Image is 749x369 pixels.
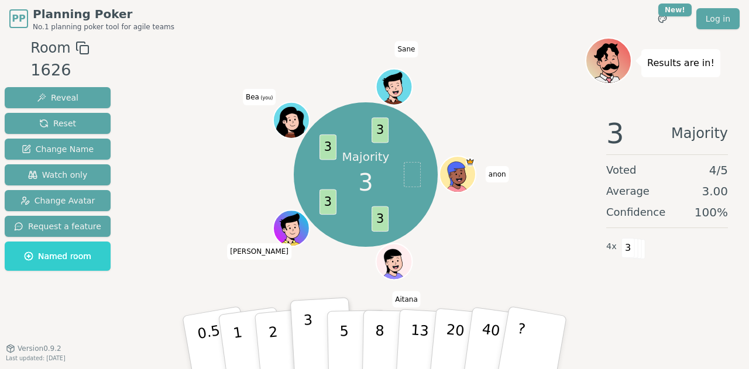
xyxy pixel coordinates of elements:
[5,216,111,237] button: Request a feature
[37,92,78,104] span: Reveal
[606,240,617,253] span: 4 x
[22,143,94,155] span: Change Name
[702,183,728,199] span: 3.00
[5,139,111,160] button: Change Name
[319,135,336,160] span: 3
[5,113,111,134] button: Reset
[5,190,111,211] button: Change Avatar
[358,165,373,200] span: 3
[695,204,728,220] span: 100 %
[652,8,673,29] button: New!
[30,37,70,58] span: Room
[259,95,273,101] span: (you)
[658,4,692,16] div: New!
[647,55,714,71] p: Results are in!
[18,344,61,353] span: Version 0.9.2
[606,119,624,147] span: 3
[39,118,76,129] span: Reset
[606,183,650,199] span: Average
[696,8,740,29] a: Log in
[9,6,174,32] a: PPPlanning PokerNo.1 planning poker tool for agile teams
[671,119,728,147] span: Majority
[709,162,728,178] span: 4 / 5
[14,220,101,232] span: Request a feature
[28,169,88,181] span: Watch only
[606,162,637,178] span: Voted
[227,243,291,260] span: Click to change your name
[5,164,111,185] button: Watch only
[486,166,509,182] span: Click to change your name
[466,157,475,166] span: anon is the host
[372,206,389,232] span: 3
[372,118,389,143] span: 3
[6,344,61,353] button: Version0.9.2
[5,242,111,271] button: Named room
[6,355,66,361] span: Last updated: [DATE]
[20,195,95,206] span: Change Avatar
[24,250,91,262] span: Named room
[12,12,25,26] span: PP
[243,89,276,105] span: Click to change your name
[33,6,174,22] span: Planning Poker
[5,87,111,108] button: Reveal
[606,204,665,220] span: Confidence
[394,42,418,58] span: Click to change your name
[30,58,89,82] div: 1626
[621,238,635,258] span: 3
[319,189,336,215] span: 3
[342,149,390,165] p: Majority
[392,291,421,308] span: Click to change your name
[33,22,174,32] span: No.1 planning poker tool for agile teams
[274,104,308,137] button: Click to change your avatar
